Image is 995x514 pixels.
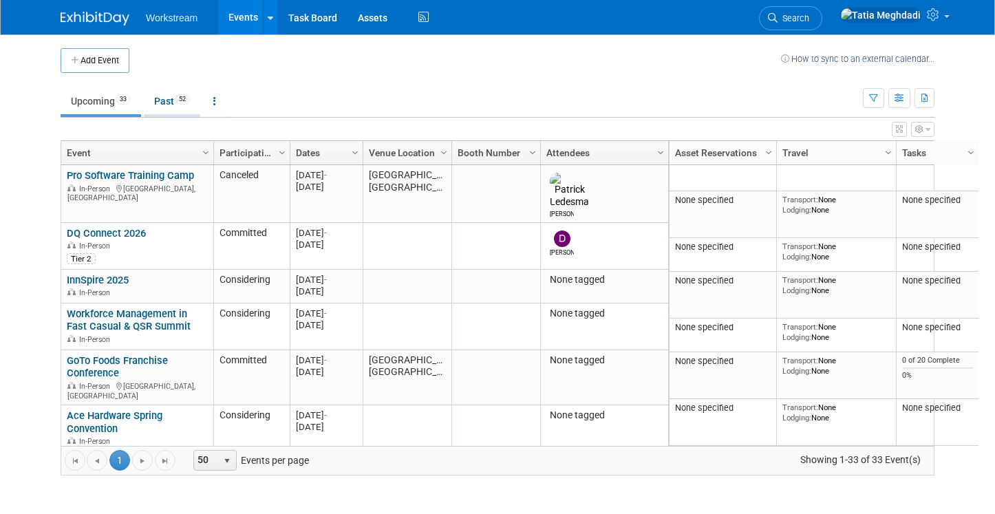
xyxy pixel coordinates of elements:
[296,141,354,164] a: Dates
[67,380,207,400] div: [GEOGRAPHIC_DATA], [GEOGRAPHIC_DATA]
[526,141,541,162] a: Column Settings
[902,195,974,206] div: None specified
[79,335,114,344] span: In-Person
[213,350,290,405] td: Committed
[363,165,451,223] td: [GEOGRAPHIC_DATA], [GEOGRAPHIC_DATA]
[840,8,921,23] img: Tatia Meghdadi
[296,308,356,319] div: [DATE]
[458,141,531,164] a: Booth Number
[79,184,114,193] span: In-Person
[675,322,734,332] span: None specified
[277,147,288,158] span: Column Settings
[782,195,818,204] span: Transport:
[65,450,85,471] a: Go to the first page
[199,141,214,162] a: Column Settings
[296,169,356,181] div: [DATE]
[902,403,974,414] div: None specified
[213,405,290,465] td: Considering
[782,252,811,261] span: Lodging:
[155,450,175,471] a: Go to the last page
[67,437,76,444] img: In-Person Event
[902,322,974,333] div: None specified
[675,275,734,286] span: None specified
[782,275,818,285] span: Transport:
[67,274,129,286] a: InnSpire 2025
[654,141,669,162] a: Column Settings
[92,456,103,467] span: Go to the previous page
[546,409,662,422] div: None tagged
[67,182,207,203] div: [GEOGRAPHIC_DATA], [GEOGRAPHIC_DATA]
[324,355,327,365] span: -
[222,456,233,467] span: select
[67,288,76,295] img: In-Person Event
[324,228,327,238] span: -
[296,274,356,286] div: [DATE]
[550,208,574,219] div: Patrick Ledesma
[194,451,217,470] span: 50
[782,403,818,412] span: Transport:
[546,274,662,286] div: None tagged
[782,141,887,164] a: Travel
[902,275,974,286] div: None specified
[213,165,290,223] td: Canceled
[363,350,451,405] td: [GEOGRAPHIC_DATA], [GEOGRAPHIC_DATA]
[546,308,662,320] div: None tagged
[782,356,891,376] div: None None
[438,147,449,158] span: Column Settings
[782,322,818,332] span: Transport:
[782,322,891,342] div: None None
[132,450,153,471] a: Go to the next page
[79,382,114,391] span: In-Person
[61,48,129,73] button: Add Event
[213,223,290,270] td: Committed
[881,141,897,162] a: Column Settings
[883,147,894,158] span: Column Settings
[296,286,356,297] div: [DATE]
[762,141,777,162] a: Column Settings
[675,195,734,205] span: None specified
[61,88,141,114] a: Upcoming33
[69,456,81,467] span: Go to the first page
[324,410,327,420] span: -
[67,141,204,164] a: Event
[175,94,190,105] span: 52
[437,141,452,162] a: Column Settings
[79,437,114,446] span: In-Person
[781,54,934,64] a: How to sync to an external calendar...
[275,141,290,162] a: Column Settings
[213,303,290,350] td: Considering
[782,286,811,295] span: Lodging:
[782,242,818,251] span: Transport:
[79,288,114,297] span: In-Person
[965,147,976,158] span: Column Settings
[296,409,356,421] div: [DATE]
[782,205,811,215] span: Lodging:
[964,141,979,162] a: Column Settings
[782,356,818,365] span: Transport:
[778,13,809,23] span: Search
[67,169,194,182] a: Pro Software Training Camp
[160,456,171,467] span: Go to the last page
[782,195,891,215] div: None None
[675,356,734,366] span: None specified
[146,12,197,23] span: Workstream
[763,147,774,158] span: Column Settings
[296,239,356,250] div: [DATE]
[782,275,891,295] div: None None
[350,147,361,158] span: Column Settings
[902,141,970,164] a: Tasks
[675,141,767,164] a: Asset Reservations
[324,170,327,180] span: -
[546,354,662,367] div: None tagged
[788,450,934,469] span: Showing 1-33 of 33 Event(s)
[67,184,76,191] img: In-Person Event
[324,275,327,285] span: -
[144,88,200,114] a: Past52
[67,409,162,435] a: Ace Hardware Spring Convention
[782,366,811,376] span: Lodging:
[137,456,148,467] span: Go to the next page
[782,403,891,422] div: None None
[675,242,734,252] span: None specified
[67,335,76,342] img: In-Person Event
[902,356,974,365] div: 0 of 20 Complete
